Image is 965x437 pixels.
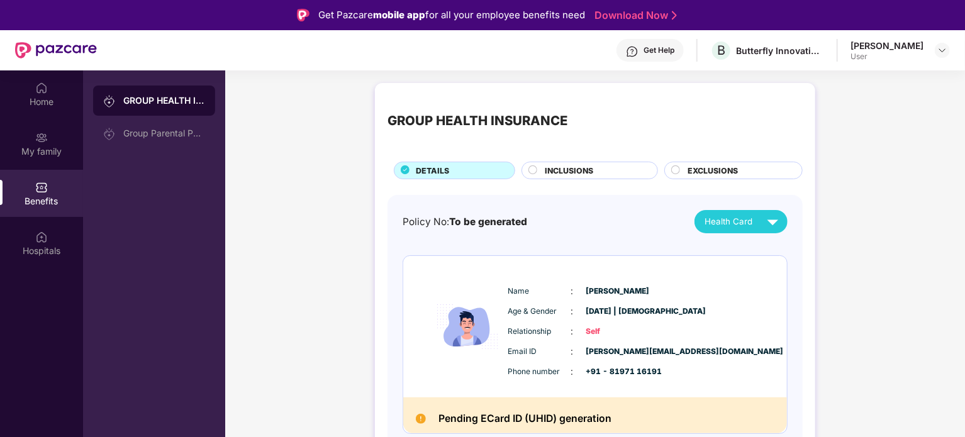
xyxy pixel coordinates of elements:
div: User [851,52,923,62]
img: Logo [297,9,310,21]
span: Age & Gender [508,306,571,318]
span: B [717,43,725,58]
span: [PERSON_NAME] [586,285,649,297]
span: [DATE] | [DEMOGRAPHIC_DATA] [586,306,649,318]
button: Health Card [694,210,788,233]
img: svg+xml;base64,PHN2ZyBpZD0iQmVuZWZpdHMiIHhtbG5zPSJodHRwOi8vd3d3LnczLm9yZy8yMDAwL3N2ZyIgd2lkdGg9Ij... [35,181,48,194]
div: Get Help [644,45,674,55]
span: Email ID [508,346,571,358]
div: Butterfly Innovations Private Limited [736,45,824,57]
span: Phone number [508,366,571,378]
span: Health Card [705,215,752,228]
span: : [571,365,574,379]
div: Group Parental Policy [123,128,205,138]
img: svg+xml;base64,PHN2ZyB3aWR0aD0iMjAiIGhlaWdodD0iMjAiIHZpZXdCb3g9IjAgMCAyMCAyMCIgZmlsbD0ibm9uZSIgeG... [103,95,116,108]
span: +91 - 81971 16191 [586,366,649,378]
img: svg+xml;base64,PHN2ZyBpZD0iSGVscC0zMngzMiIgeG1sbnM9Imh0dHA6Ly93d3cudzMub3JnLzIwMDAvc3ZnIiB3aWR0aD... [626,45,639,58]
span: : [571,345,574,358]
div: Get Pazcare for all your employee benefits need [318,8,585,23]
img: svg+xml;base64,PHN2ZyBpZD0iSG9tZSIgeG1sbnM9Imh0dHA6Ly93d3cudzMub3JnLzIwMDAvc3ZnIiB3aWR0aD0iMjAiIG... [35,82,48,94]
img: Stroke [672,9,677,22]
span: INCLUSIONS [545,165,593,177]
span: : [571,304,574,318]
img: svg+xml;base64,PHN2ZyBpZD0iRHJvcGRvd24tMzJ4MzIiIHhtbG5zPSJodHRwOi8vd3d3LnczLm9yZy8yMDAwL3N2ZyIgd2... [937,45,947,55]
img: icon [430,271,505,382]
img: svg+xml;base64,PHN2ZyB3aWR0aD0iMjAiIGhlaWdodD0iMjAiIHZpZXdCb3g9IjAgMCAyMCAyMCIgZmlsbD0ibm9uZSIgeG... [35,131,48,144]
span: [PERSON_NAME][EMAIL_ADDRESS][DOMAIN_NAME] [586,346,649,358]
span: Self [586,326,649,338]
img: New Pazcare Logo [15,42,97,58]
span: DETAILS [416,165,449,177]
div: Policy No: [403,214,527,230]
div: GROUP HEALTH INSURANCE [123,94,205,107]
img: svg+xml;base64,PHN2ZyBpZD0iSG9zcGl0YWxzIiB4bWxucz0iaHR0cDovL3d3dy53My5vcmcvMjAwMC9zdmciIHdpZHRoPS... [35,231,48,243]
span: : [571,284,574,298]
div: GROUP HEALTH INSURANCE [388,111,567,131]
img: Pending [416,414,426,424]
span: EXCLUSIONS [688,165,738,177]
span: Name [508,285,571,297]
span: To be generated [449,216,527,228]
div: [PERSON_NAME] [851,40,923,52]
strong: mobile app [373,9,425,21]
span: : [571,324,574,338]
span: Relationship [508,326,571,338]
img: svg+xml;base64,PHN2ZyB4bWxucz0iaHR0cDovL3d3dy53My5vcmcvMjAwMC9zdmciIHZpZXdCb3g9IjAgMCAyNCAyNCIgd2... [762,211,784,233]
img: svg+xml;base64,PHN2ZyB3aWR0aD0iMjAiIGhlaWdodD0iMjAiIHZpZXdCb3g9IjAgMCAyMCAyMCIgZmlsbD0ibm9uZSIgeG... [103,128,116,140]
a: Download Now [594,9,673,22]
h2: Pending ECard ID (UHID) generation [438,410,611,427]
